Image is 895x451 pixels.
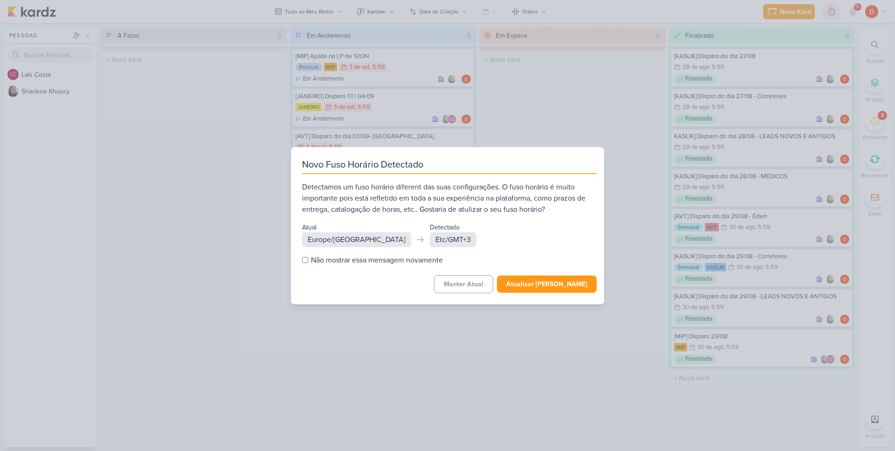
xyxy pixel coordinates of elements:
button: Atualizar [PERSON_NAME] [497,276,597,293]
div: Detectamos um fuso horário diferent das suas configurações. O fuso horário é muito importante poi... [302,182,597,215]
div: Etc/GMT+3 [430,232,476,247]
div: Europe/[GEOGRAPHIC_DATA] [302,232,411,247]
span: Não mostrar essa mensagem novamente [311,255,443,266]
div: Novo Fuso Horário Detectado [302,158,597,174]
button: Manter Atual [434,275,493,293]
div: Detectado [430,222,476,232]
div: Atual [302,222,411,232]
input: Não mostrar essa mensagem novamente [302,257,308,263]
